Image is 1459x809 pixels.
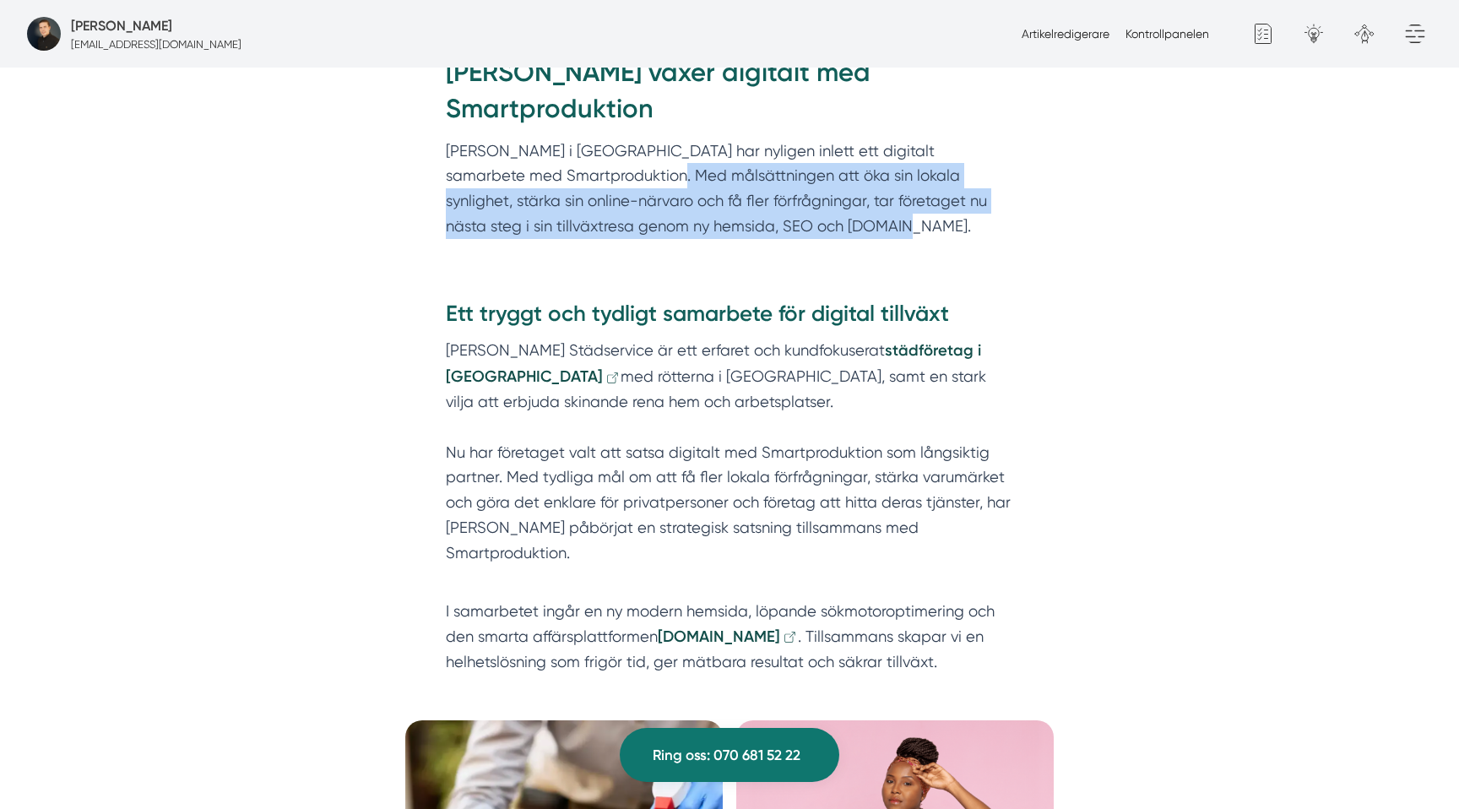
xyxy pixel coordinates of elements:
a: [DOMAIN_NAME] [658,627,798,645]
strong: [DOMAIN_NAME] [658,627,780,646]
p: I samarbetet ingår en ny modern hemsida, löpande sökmotoroptimering och den smarta affärsplattfor... [446,599,1013,675]
p: [EMAIL_ADDRESS][DOMAIN_NAME] [71,36,241,52]
img: foretagsbild-pa-smartproduktion-ett-foretag-i-dalarnas-lan-2023.jpg [27,17,61,51]
a: städföretag i [GEOGRAPHIC_DATA] [446,341,981,385]
span: Ring oss: 070 681 52 22 [653,744,800,767]
a: Artikelredigerare [1022,27,1109,41]
h5: Super Administratör [71,15,172,36]
strong: städföretag i [GEOGRAPHIC_DATA] [446,341,981,386]
a: Ring oss: 070 681 52 22 [620,728,839,782]
h2: [PERSON_NAME] växer digitalt med Smartproduktion [446,54,1013,138]
h3: Ett tryggt och tydligt samarbete för digital tillväxt [446,299,1013,338]
a: Kontrollpanelen [1125,27,1209,41]
p: [PERSON_NAME] i [GEOGRAPHIC_DATA] har nyligen inlett ett digitalt samarbete med Smartproduktion. ... [446,138,1013,239]
p: [PERSON_NAME] Städservice är ett erfaret och kundfokuserat med rötterna i [GEOGRAPHIC_DATA], samt... [446,338,1013,590]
